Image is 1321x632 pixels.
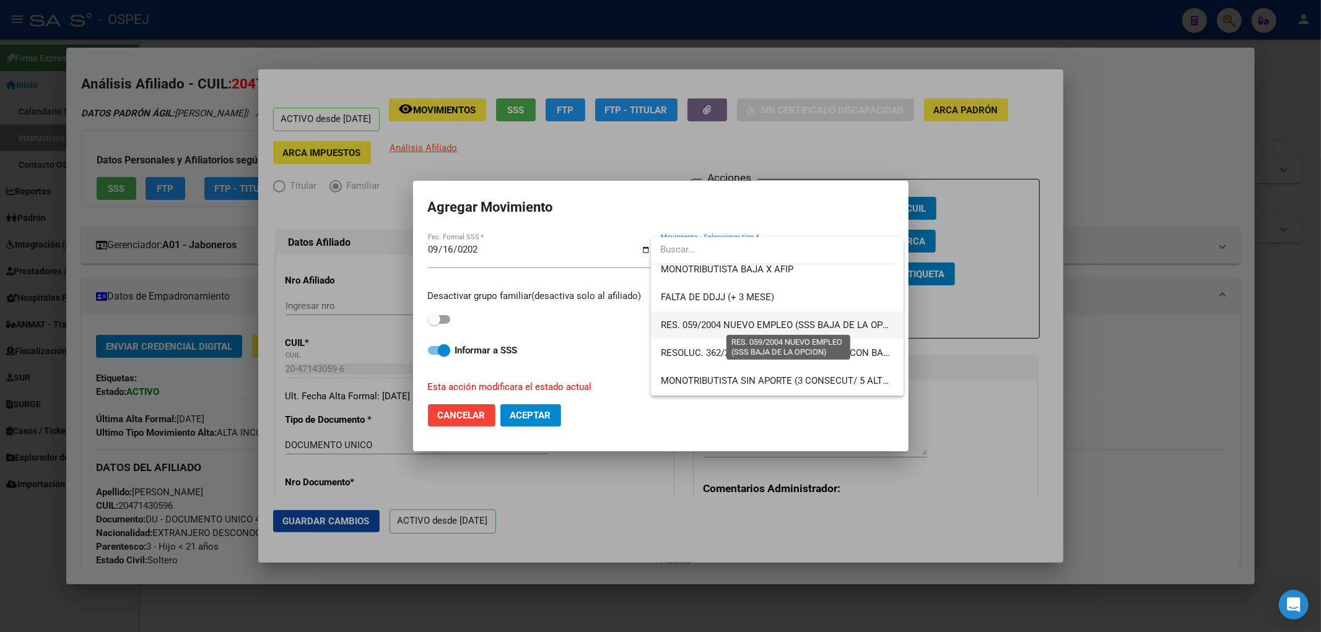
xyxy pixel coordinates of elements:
[661,292,774,303] span: FALTA DE DDJJ (+ 3 MESE)
[661,319,907,331] span: RES. 059/2004 NUEVO EMPLEO (SSS BAJA DE LA OPCION)
[1279,590,1309,620] div: Open Intercom Messenger
[661,347,903,358] span: RESOLUC. 362/2009 UNIF APORTES(SSS INF. CON BAJAS)
[661,264,793,275] span: MONOTRIBUTISTA BAJA X AFIP
[661,375,916,386] span: MONOTRIBUTISTA SIN APORTE (3 CONSECUT/ 5 ALTERNAD)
